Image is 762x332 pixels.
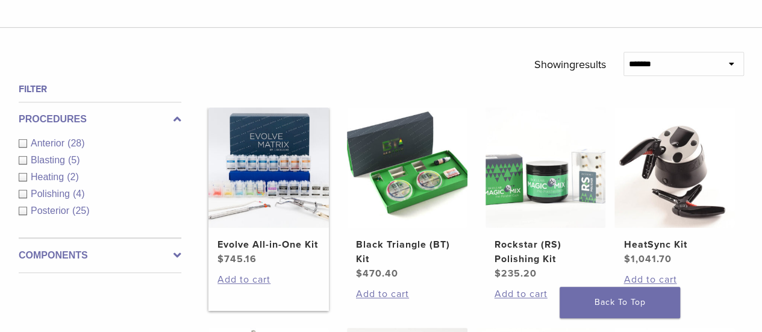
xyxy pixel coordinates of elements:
a: Black Triangle (BT) KitBlack Triangle (BT) Kit $470.40 [347,107,467,281]
img: HeatSync Kit [614,107,735,228]
span: $ [623,253,630,265]
span: Anterior [31,138,67,148]
a: Add to cart: “Rockstar (RS) Polishing Kit” [495,287,597,301]
img: Rockstar (RS) Polishing Kit [486,107,606,228]
bdi: 1,041.70 [623,253,671,265]
span: (4) [73,189,85,199]
a: Add to cart: “HeatSync Kit” [623,272,726,287]
span: $ [356,268,363,280]
span: $ [217,253,224,265]
span: Blasting [31,155,68,165]
span: Heating [31,172,67,182]
a: Rockstar (RS) Polishing KitRockstar (RS) Polishing Kit $235.20 [486,107,606,281]
img: Evolve All-in-One Kit [208,107,329,228]
span: (2) [67,172,79,182]
h4: Filter [19,82,181,96]
bdi: 470.40 [356,268,398,280]
span: Posterior [31,205,72,216]
span: (25) [72,205,89,216]
p: Showing results [534,52,605,77]
bdi: 235.20 [495,268,537,280]
span: (5) [68,155,80,165]
h2: Evolve All-in-One Kit [217,237,320,252]
h2: HeatSync Kit [623,237,726,252]
a: Evolve All-in-One KitEvolve All-in-One Kit $745.16 [208,107,329,266]
label: Components [19,248,181,263]
span: (28) [67,138,84,148]
a: Back To Top [560,287,680,318]
a: Add to cart: “Evolve All-in-One Kit” [217,272,320,287]
label: Procedures [19,112,181,127]
h2: Black Triangle (BT) Kit [356,237,458,266]
bdi: 745.16 [217,253,257,265]
span: Polishing [31,189,73,199]
span: $ [495,268,501,280]
a: HeatSync KitHeatSync Kit $1,041.70 [614,107,735,266]
img: Black Triangle (BT) Kit [347,107,467,228]
h2: Rockstar (RS) Polishing Kit [495,237,597,266]
a: Add to cart: “Black Triangle (BT) Kit” [356,287,458,301]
